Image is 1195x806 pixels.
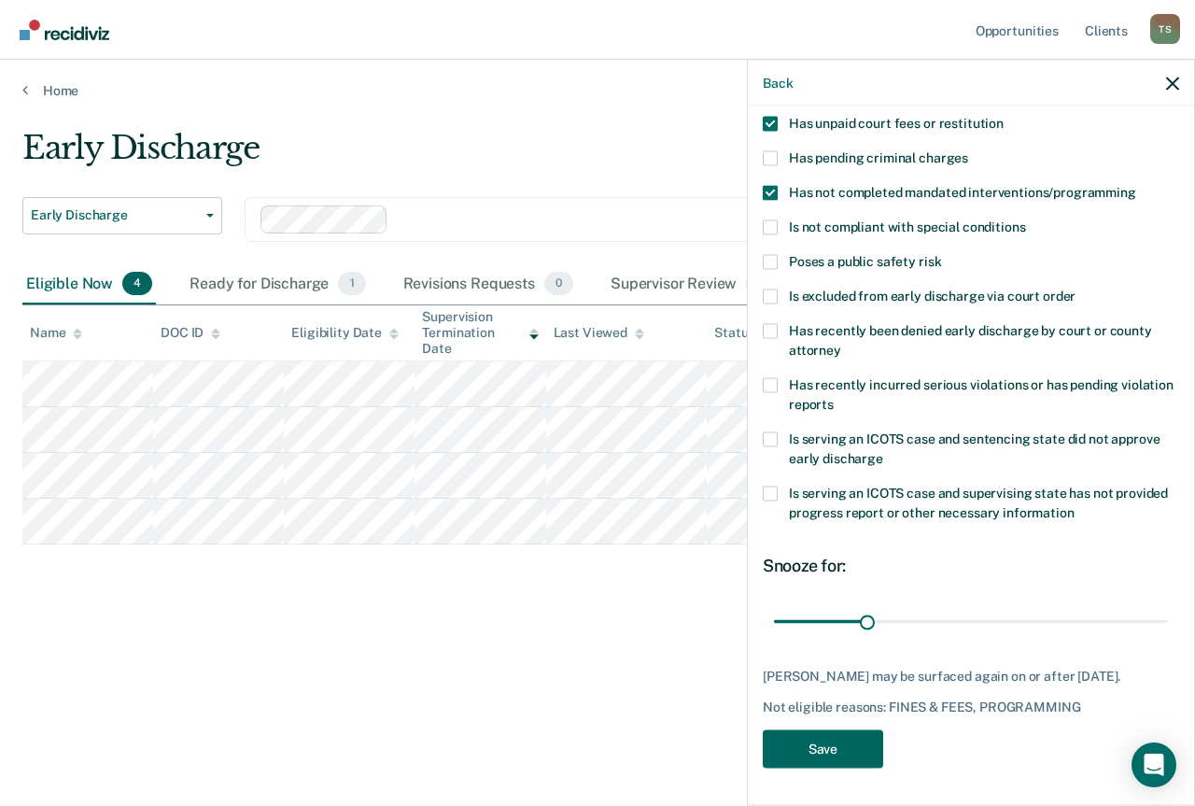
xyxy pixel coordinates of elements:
div: [PERSON_NAME] may be surfaced again on or after [DATE]. [763,668,1179,684]
button: Back [763,75,793,91]
div: T S [1150,14,1180,44]
div: Status [714,325,754,341]
div: Snooze for: [763,555,1179,575]
div: Last Viewed [554,325,644,341]
span: Has unpaid court fees or restitution [789,115,1004,130]
span: Has not completed mandated interventions/programming [789,184,1136,199]
span: Has pending criminal charges [789,149,968,164]
img: Recidiviz [20,20,109,40]
button: Save [763,729,883,768]
div: DOC ID [161,325,220,341]
a: Home [22,82,1173,99]
span: Is not compliant with special conditions [789,219,1025,233]
div: Eligible Now [22,264,156,305]
span: Is excluded from early discharge via court order [789,288,1075,303]
div: Open Intercom Messenger [1132,742,1176,787]
div: Not eligible reasons: FINES & FEES, PROGRAMMING [763,700,1179,715]
span: 0 [544,272,573,296]
div: Revisions Requests [400,264,577,305]
div: Supervisor Review [607,264,780,305]
span: Early Discharge [31,207,199,223]
span: Poses a public safety risk [789,253,941,268]
div: Early Discharge [22,129,1098,182]
span: Has recently incurred serious violations or has pending violation reports [789,376,1174,411]
span: 4 [122,272,152,296]
div: Eligibility Date [291,325,399,341]
button: Profile dropdown button [1150,14,1180,44]
div: Supervision Termination Date [422,309,538,356]
div: Ready for Discharge [186,264,369,305]
span: Has recently been denied early discharge by court or county attorney [789,322,1152,357]
div: Name [30,325,82,341]
span: 1 [338,272,365,296]
span: Is serving an ICOTS case and supervising state has not provided progress report or other necessar... [789,485,1168,519]
span: Is serving an ICOTS case and sentencing state did not approve early discharge [789,431,1160,465]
